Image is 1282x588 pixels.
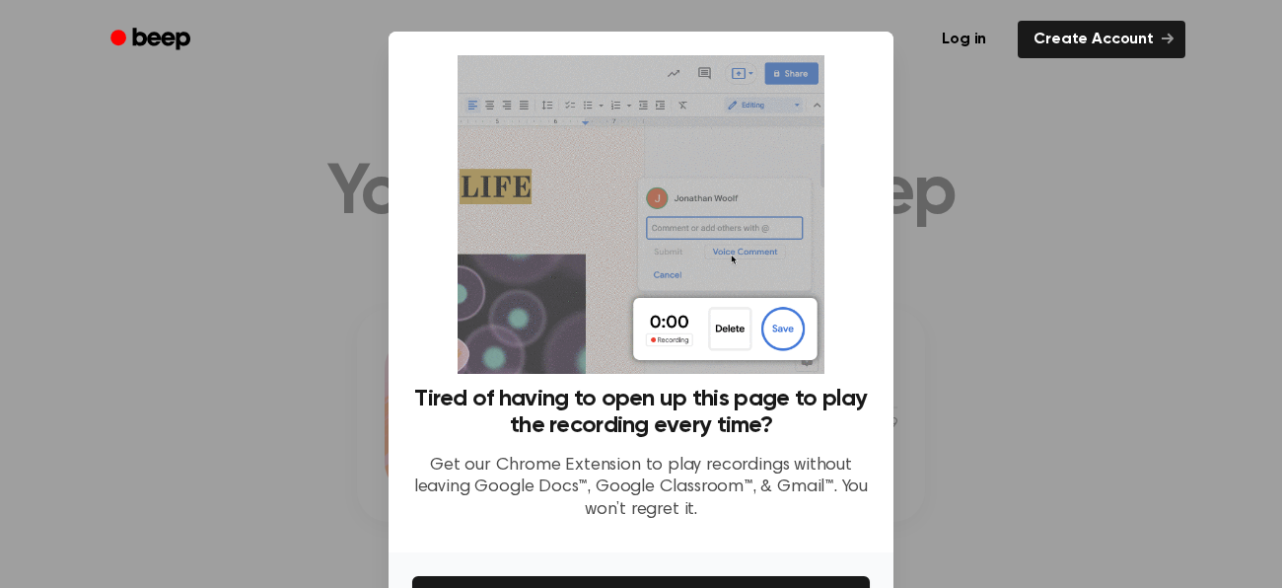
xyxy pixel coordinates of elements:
p: Get our Chrome Extension to play recordings without leaving Google Docs™, Google Classroom™, & Gm... [412,455,870,522]
img: Beep extension in action [458,55,823,374]
h3: Tired of having to open up this page to play the recording every time? [412,386,870,439]
a: Log in [922,17,1006,62]
a: Beep [97,21,208,59]
a: Create Account [1018,21,1185,58]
